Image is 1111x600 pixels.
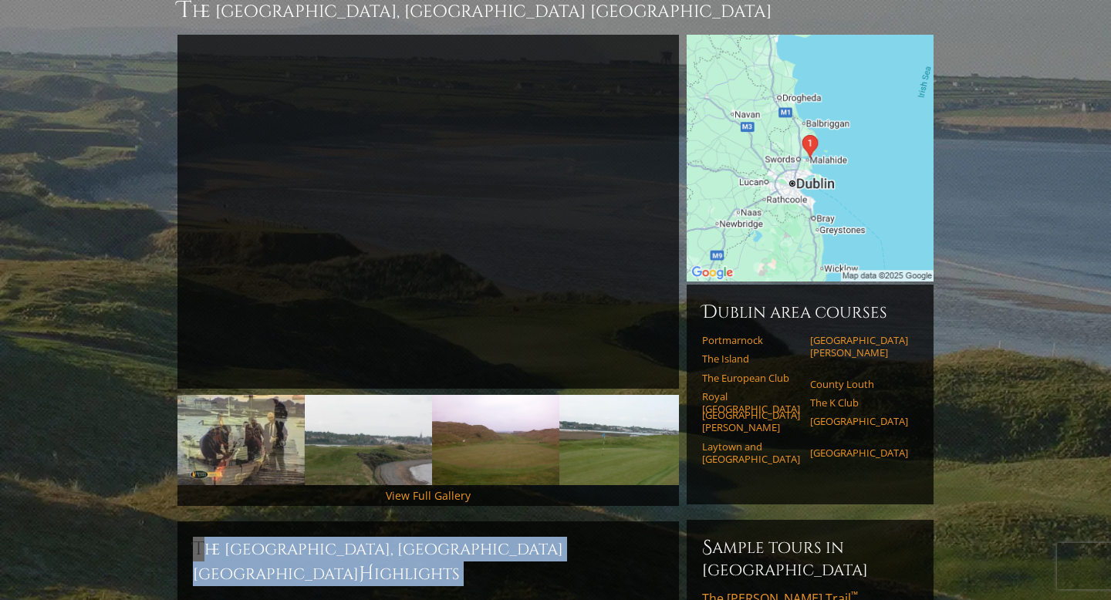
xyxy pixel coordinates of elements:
[702,352,800,365] a: The Island
[702,440,800,466] a: Laytown and [GEOGRAPHIC_DATA]
[702,535,918,581] h6: Sample Tours in [GEOGRAPHIC_DATA]
[702,409,800,434] a: [GEOGRAPHIC_DATA][PERSON_NAME]
[702,390,800,416] a: Royal [GEOGRAPHIC_DATA]
[702,372,800,384] a: The European Club
[810,396,908,409] a: The K Club
[386,488,471,503] a: View Full Gallery
[687,35,934,281] img: Google Map of The Island Golf Club, Fingal, Dublin, Ireland
[810,447,908,459] a: [GEOGRAPHIC_DATA]
[359,561,374,586] span: H
[193,537,664,586] h2: The [GEOGRAPHIC_DATA], [GEOGRAPHIC_DATA] [GEOGRAPHIC_DATA] ighlights
[702,300,918,325] h6: Dublin Area Courses
[702,334,800,346] a: Portmarnock
[810,334,908,359] a: [GEOGRAPHIC_DATA][PERSON_NAME]
[810,378,908,390] a: County Louth
[810,415,908,427] a: [GEOGRAPHIC_DATA]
